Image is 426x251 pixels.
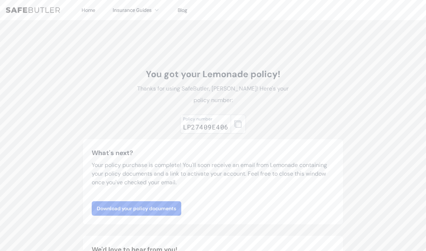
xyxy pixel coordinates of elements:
div: LP27409E406 [183,122,229,132]
h1: You got your Lemonade policy! [132,69,294,80]
a: Blog [178,7,187,13]
p: Your policy purchase is complete! You'll soon receive an email from Lemonade containing your poli... [92,161,334,187]
div: Policy number [183,116,229,122]
img: SafeButler Text Logo [6,7,60,13]
p: Thanks for using SafeButler, [PERSON_NAME]! Here's your policy number: [132,83,294,106]
a: Home [82,7,95,13]
button: Insurance Guides [113,6,160,14]
a: Download your policy documents [92,201,181,216]
h3: What's next? [92,148,334,158]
